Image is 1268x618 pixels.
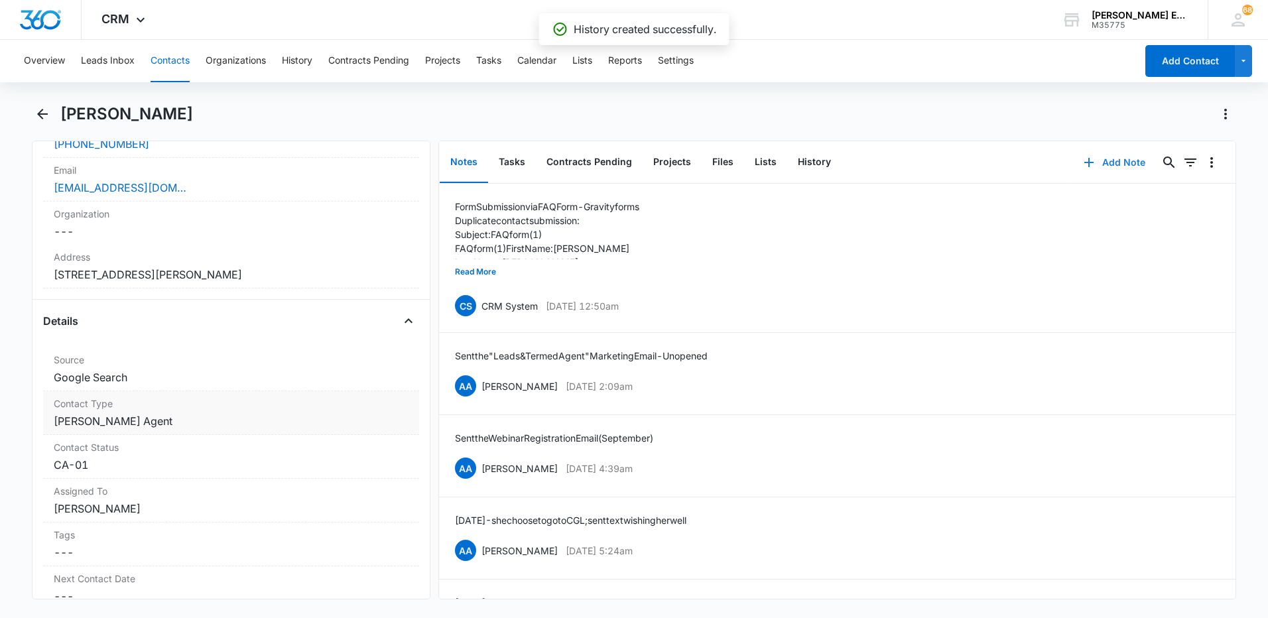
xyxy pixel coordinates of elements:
[43,347,419,391] div: SourceGoogle Search
[43,202,419,245] div: Organization---
[1215,103,1236,125] button: Actions
[54,207,409,221] label: Organization
[702,142,744,183] button: Files
[32,103,52,125] button: Back
[43,479,419,523] div: Assigned To[PERSON_NAME]
[24,40,65,82] button: Overview
[282,40,312,82] button: History
[455,595,747,609] p: [DATE] - sent text checking to see if she'd reached out to any of our agents
[54,267,409,282] dd: [STREET_ADDRESS][PERSON_NAME]
[54,588,409,604] dd: ---
[54,369,409,385] dd: Google Search
[60,104,193,124] h1: [PERSON_NAME]
[566,462,633,475] p: [DATE] 4:39am
[481,299,538,313] p: CRM System
[566,544,633,558] p: [DATE] 5:24am
[54,572,409,586] label: Next Contact Date
[43,313,78,329] h4: Details
[536,142,643,183] button: Contracts Pending
[481,379,558,393] p: [PERSON_NAME]
[455,259,496,284] button: Read More
[43,523,419,566] div: Tags---
[54,250,409,264] label: Address
[425,40,460,82] button: Projects
[54,501,409,517] dd: [PERSON_NAME]
[455,227,951,241] p: Subject: FAQ form (1)
[1092,10,1188,21] div: account name
[1242,5,1253,15] span: 68
[328,40,409,82] button: Contracts Pending
[54,397,409,410] label: Contact Type
[43,435,419,479] div: Contact StatusCA-01
[54,544,409,560] dd: ---
[787,142,842,183] button: History
[566,379,633,393] p: [DATE] 2:09am
[1180,152,1201,173] button: Filters
[398,310,419,332] button: Close
[54,413,409,429] dd: [PERSON_NAME] Agent
[455,214,951,227] p: Duplicate contact submission:
[546,299,619,313] p: [DATE] 12:50am
[440,142,488,183] button: Notes
[54,180,186,196] a: [EMAIL_ADDRESS][DOMAIN_NAME]
[455,200,951,214] p: Form Submission via FAQ Form - Gravity forms
[43,566,419,610] div: Next Contact Date---
[455,375,476,397] span: AA
[572,40,592,82] button: Lists
[101,12,129,26] span: CRM
[54,163,409,177] label: Email
[455,295,476,316] span: CS
[488,142,536,183] button: Tasks
[1159,152,1180,173] button: Search...
[151,40,190,82] button: Contacts
[481,462,558,475] p: [PERSON_NAME]
[54,353,409,367] label: Source
[658,40,694,82] button: Settings
[54,136,149,152] a: [PHONE_NUMBER]
[455,513,686,527] p: [DATE] - she choose to go to CGL; sent text wishing her well
[54,484,409,498] label: Assigned To
[517,40,556,82] button: Calendar
[43,245,419,288] div: Address[STREET_ADDRESS][PERSON_NAME]
[81,40,135,82] button: Leads Inbox
[43,158,419,202] div: Email[EMAIL_ADDRESS][DOMAIN_NAME]
[744,142,787,183] button: Lists
[1092,21,1188,30] div: account id
[455,431,653,445] p: Sent the Webinar Registration Email (September)
[54,528,409,542] label: Tags
[54,457,409,473] dd: CA-01
[1070,147,1159,178] button: Add Note
[643,142,702,183] button: Projects
[481,544,558,558] p: [PERSON_NAME]
[206,40,266,82] button: Organizations
[1242,5,1253,15] div: notifications count
[476,40,501,82] button: Tasks
[455,255,951,269] p: Last Name: [PERSON_NAME]
[574,21,716,37] p: History created successfully.
[455,241,951,255] p: FAQ form (1) First Name: [PERSON_NAME]
[608,40,642,82] button: Reports
[1201,152,1222,173] button: Overflow Menu
[43,391,419,435] div: Contact Type[PERSON_NAME] Agent
[455,349,708,363] p: Sent the "Leads & Termed Agent" Marketing Email - Unopened
[54,440,409,454] label: Contact Status
[54,223,409,239] dd: ---
[1145,45,1235,77] button: Add Contact
[455,458,476,479] span: AA
[455,540,476,561] span: AA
